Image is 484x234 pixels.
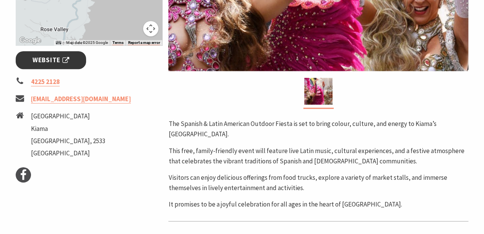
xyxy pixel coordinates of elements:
[56,40,61,45] button: Keyboard shortcuts
[168,173,468,193] p: Visitors can enjoy delicious offerings from food trucks, explore a variety of market stalls, and ...
[16,51,86,69] a: Website
[31,124,105,134] li: Kiama
[128,40,160,45] a: Report a map error
[66,40,108,45] span: Map data ©2025 Google
[18,36,43,45] a: Open this area in Google Maps (opens a new window)
[168,119,468,139] p: The Spanish & Latin American Outdoor Fiesta is set to bring colour, culture, and energy to Kiama’...
[168,199,468,210] p: It promises to be a joyful celebration for all ages in the heart of [GEOGRAPHIC_DATA].
[304,78,332,105] img: Dancers in jewelled pink and silver costumes with feathers, holding their hands up while smiling
[33,55,69,65] span: Website
[31,77,60,86] a: 4225 2128
[18,36,43,45] img: Google
[143,21,158,36] button: Map camera controls
[112,40,123,45] a: Terms
[31,148,105,158] li: [GEOGRAPHIC_DATA]
[31,111,105,121] li: [GEOGRAPHIC_DATA]
[168,146,468,166] p: This free, family-friendly event will feature live Latin music, cultural experiences, and a festi...
[31,136,105,146] li: [GEOGRAPHIC_DATA], 2533
[31,95,131,103] a: [EMAIL_ADDRESS][DOMAIN_NAME]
